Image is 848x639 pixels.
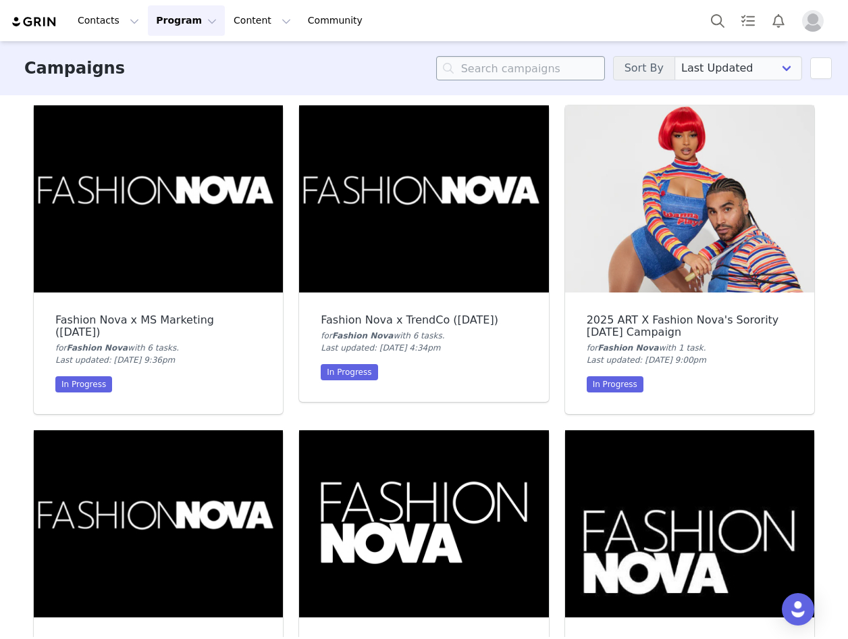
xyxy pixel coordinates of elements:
[587,314,793,338] div: 2025 ART X Fashion Nova's Sorority [DATE] Campaign
[55,314,261,338] div: Fashion Nova x MS Marketing ([DATE])
[67,343,128,353] span: Fashion Nova
[782,593,814,625] div: Open Intercom Messenger
[733,5,763,36] a: Tasks
[802,10,824,32] img: placeholder-profile.jpg
[598,343,659,353] span: Fashion Nova
[321,330,527,342] div: for with 6 task .
[55,342,261,354] div: for with 6 task .
[300,5,377,36] a: Community
[226,5,299,36] button: Content
[587,342,793,354] div: for with 1 task .
[34,430,283,617] img: Fashion Nova x TrendCoMEN (October 2025)
[565,105,814,292] img: 2025 ART X Fashion Nova's Sorority Halloween Campaign
[321,342,527,354] div: Last updated: [DATE] 4:34pm
[55,354,261,366] div: Last updated: [DATE] 9:36pm
[436,56,605,80] input: Search campaigns
[794,10,837,32] button: Profile
[55,376,112,392] div: In Progress
[34,105,283,292] img: Fashion Nova x MS Marketing (October 2025)
[321,314,527,326] div: Fashion Nova x TrendCo ([DATE])
[764,5,793,36] button: Notifications
[565,430,814,617] img: ART X Fashion Nova Fall #RushTok '25 Campaign
[299,105,548,292] img: Fashion Nova x TrendCo (October 2025)
[11,16,58,28] img: grin logo
[703,5,733,36] button: Search
[299,430,548,617] img: GIFTING 2025
[148,5,225,36] button: Program
[438,331,442,340] span: s
[172,343,176,353] span: s
[332,331,394,340] span: Fashion Nova
[587,354,793,366] div: Last updated: [DATE] 9:00pm
[70,5,147,36] button: Contacts
[321,364,377,380] div: In Progress
[587,376,643,392] div: In Progress
[24,56,125,80] h3: Campaigns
